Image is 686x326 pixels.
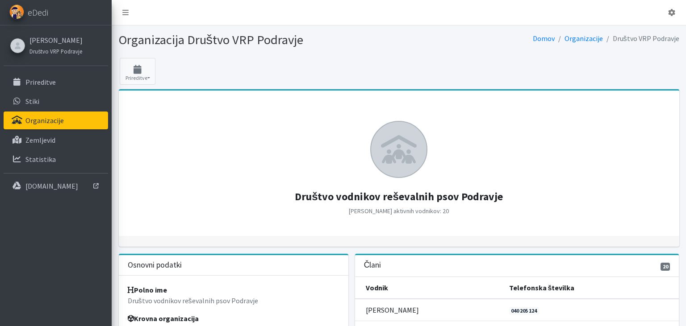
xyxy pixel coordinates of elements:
[25,136,55,144] p: Zemljevid
[603,32,679,45] li: Društvo VRP Podravje
[4,150,108,168] a: Statistika
[4,177,108,195] a: [DOMAIN_NAME]
[29,45,83,56] a: Društvo VRP Podravje
[295,190,503,203] strong: Društvo vodnikov reševalnih psov Podravje
[29,35,83,45] a: [PERSON_NAME]
[29,48,82,55] small: Društvo VRP Podravje
[4,111,108,129] a: Organizacije
[355,299,504,321] td: [PERSON_NAME]
[355,277,504,299] th: Vodnik
[25,155,56,164] p: Statistika
[533,34,555,43] a: Domov
[349,207,449,215] small: [PERSON_NAME] aktivnih vodnikov: 20
[25,182,78,190] p: [DOMAIN_NAME]
[9,4,24,19] img: eDedi
[28,6,48,19] span: eDedi
[25,97,39,106] p: Stiki
[128,260,182,270] h3: Osnovni podatki
[128,285,167,294] strong: Polno ime
[25,78,56,87] p: Prireditve
[565,34,603,43] a: Organizacije
[128,295,339,306] p: Društvo vodnikov reševalnih psov Podravje
[661,263,670,271] span: 20
[119,32,396,48] h1: Organizacija Društvo VRP Podravje
[120,58,155,85] button: Prireditve
[128,314,199,323] strong: Krovna organizacija
[4,92,108,110] a: Stiki
[364,260,381,270] h3: Člani
[25,116,64,125] p: Organizacije
[4,131,108,149] a: Zemljevid
[509,307,540,315] a: 040 205 124
[4,73,108,91] a: Prireditve
[504,277,679,299] th: Telefonska številka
